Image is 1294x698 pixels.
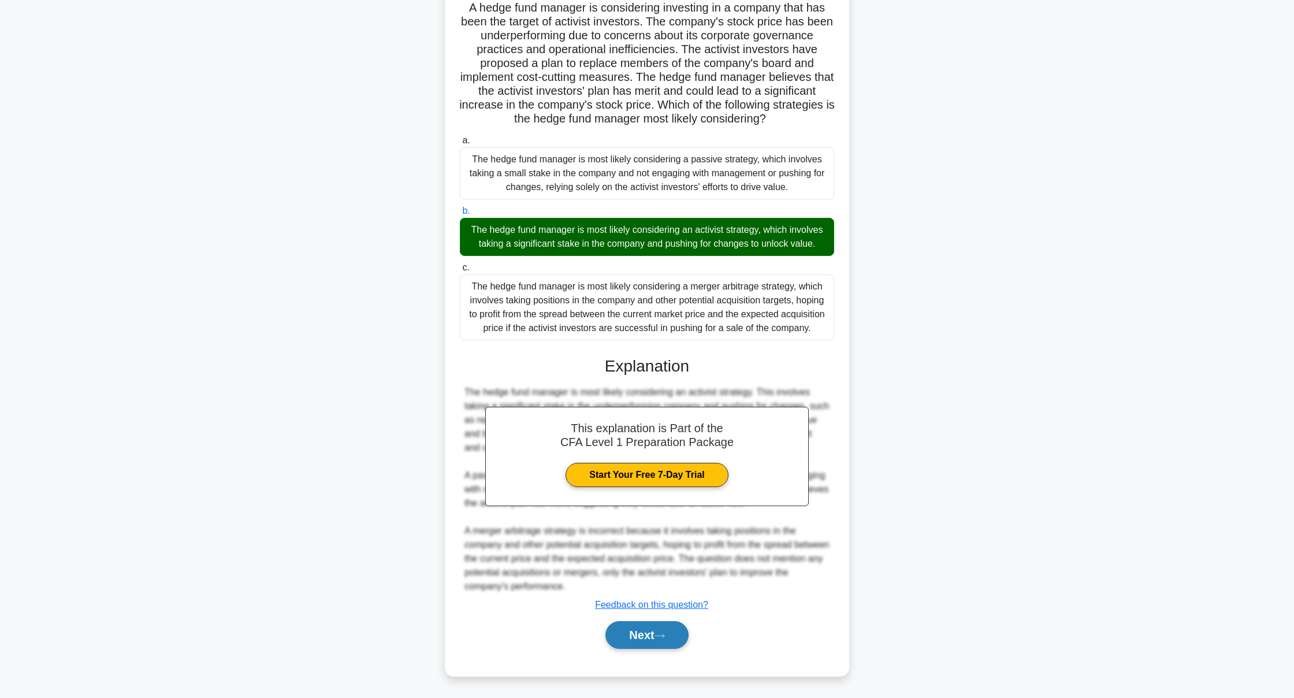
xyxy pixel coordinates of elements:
[460,218,834,256] div: The hedge fund manager is most likely considering an activist strategy, which involves taking a s...
[467,357,827,376] h3: Explanation
[605,621,688,649] button: Next
[464,385,830,593] div: The hedge fund manager is most likely considering an activist strategy. This involves taking a si...
[460,147,834,199] div: The hedge fund manager is most likely considering a passive strategy, which involves taking a sma...
[566,463,728,487] a: Start Your Free 7-Day Trial
[459,1,835,127] h5: A hedge fund manager is considering investing in a company that has been the target of activist i...
[462,135,470,145] span: a.
[462,262,469,272] span: c.
[460,274,834,340] div: The hedge fund manager is most likely considering a merger arbitrage strategy, which involves tak...
[462,206,470,216] span: b.
[595,600,708,610] a: Feedback on this question?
